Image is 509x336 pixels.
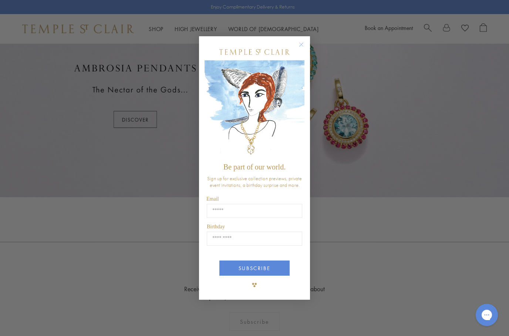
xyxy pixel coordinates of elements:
span: Birthday [207,224,225,229]
input: Email [207,204,302,218]
img: Temple St. Clair [219,49,290,55]
img: c4a9eb12-d91a-4d4a-8ee0-386386f4f338.jpeg [205,60,304,159]
button: SUBSCRIBE [219,261,290,276]
span: Sign up for exclusive collection previews, private event invitations, a birthday surprise and more. [207,175,302,188]
button: Close dialog [300,44,310,53]
iframe: Gorgias live chat messenger [472,301,502,329]
span: Email [206,196,219,202]
span: Be part of our world. [223,163,286,171]
img: TSC [247,278,262,292]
